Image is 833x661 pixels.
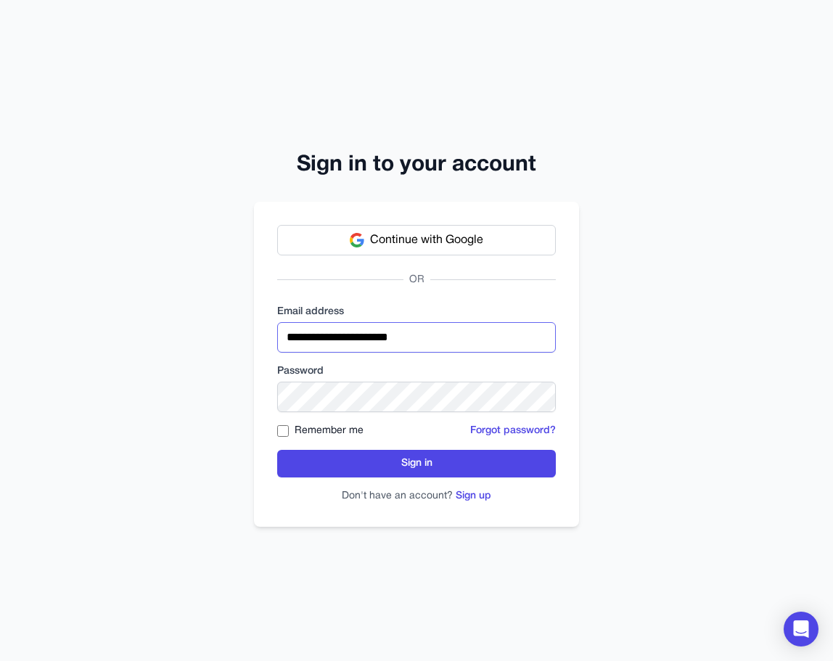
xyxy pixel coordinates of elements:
label: Password [277,364,556,379]
span: Continue with Google [370,231,483,249]
button: Sign up [456,489,491,504]
button: Forgot password? [470,424,556,438]
label: Remember me [295,424,364,438]
label: Email address [277,305,556,319]
span: OR [403,273,430,287]
div: Open Intercom Messenger [784,612,818,646]
button: Continue with Google [277,225,556,255]
img: Google [350,233,364,247]
button: Sign in [277,450,556,477]
h2: Sign in to your account [254,152,579,178]
p: Don't have an account? [277,489,556,504]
